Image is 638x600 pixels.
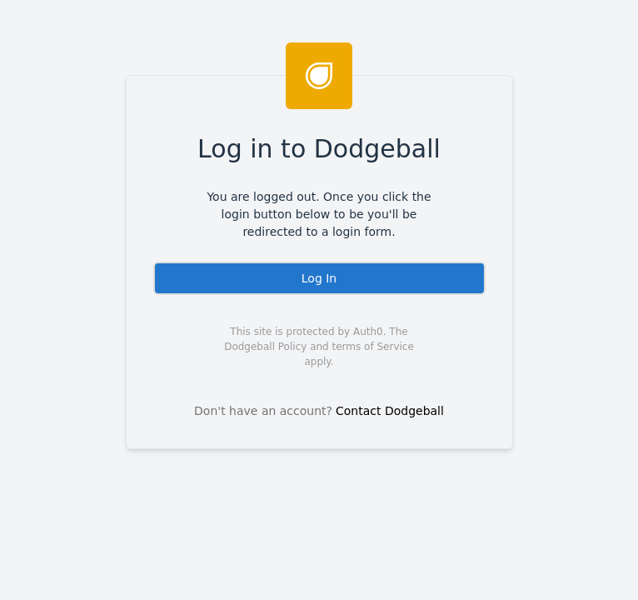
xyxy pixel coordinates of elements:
span: This site is protected by Auth0. The Dodgeball Policy and terms of Service apply. [210,324,429,369]
a: Contact Dodgeball [336,404,444,417]
span: Don't have an account? [194,402,332,420]
div: Log In [153,262,486,295]
span: You are logged out. Once you click the login button below to be you'll be redirected to a login f... [195,188,444,241]
span: Log in to Dodgeball [197,130,441,167]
